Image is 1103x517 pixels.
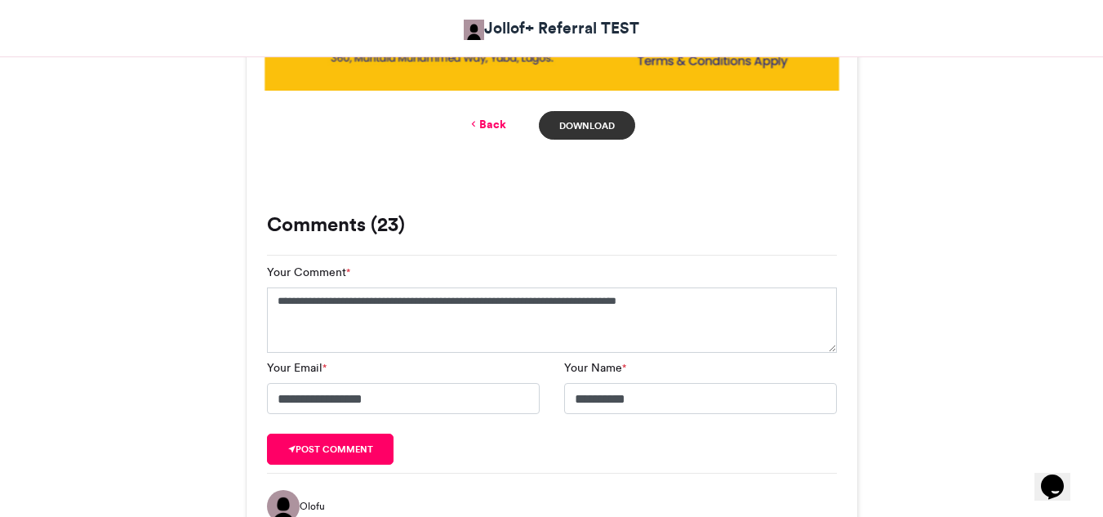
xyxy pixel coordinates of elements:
label: Your Email [267,359,327,377]
iframe: chat widget [1034,452,1087,501]
label: Your Name [564,359,626,377]
label: Your Comment [267,264,350,281]
img: Jollof+ Referral TEST [464,20,484,40]
a: Back [468,116,506,133]
a: Download [539,111,634,140]
a: Jollof+ Referral TEST [464,16,639,40]
span: Olofu [300,499,325,514]
h3: Comments (23) [267,215,837,234]
button: Post comment [267,434,394,465]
